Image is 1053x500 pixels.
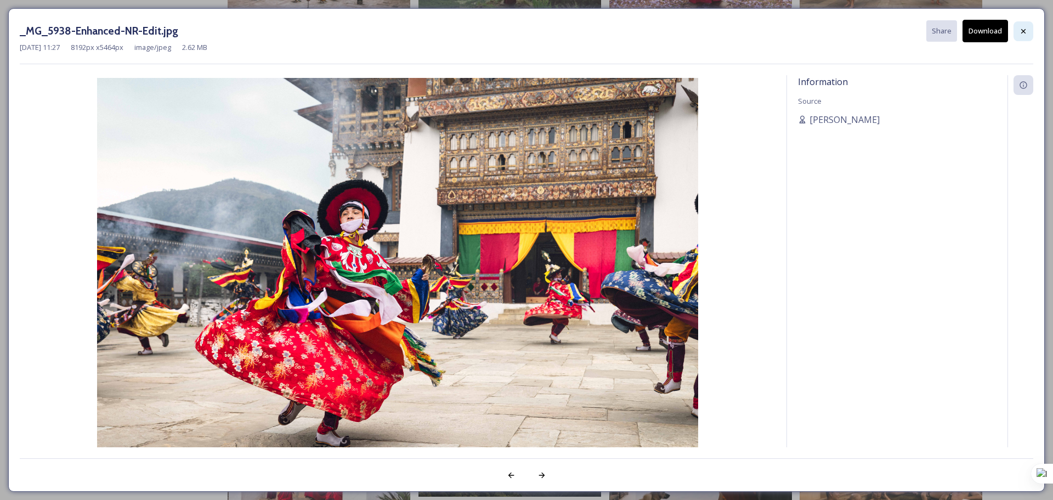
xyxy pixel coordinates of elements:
button: Download [963,20,1008,42]
span: 2.62 MB [182,42,207,53]
h3: _MG_5938-Enhanced-NR-Edit.jpg [20,23,178,39]
span: 8192 px x 5464 px [71,42,123,53]
span: Information [798,76,848,88]
span: [PERSON_NAME] [809,113,880,126]
span: image/jpeg [134,42,171,53]
img: _MG_5938-Enhanced-NR-Edit.jpg [20,78,775,479]
span: Source [798,96,822,106]
button: Share [926,20,957,42]
span: [DATE] 11:27 [20,42,60,53]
